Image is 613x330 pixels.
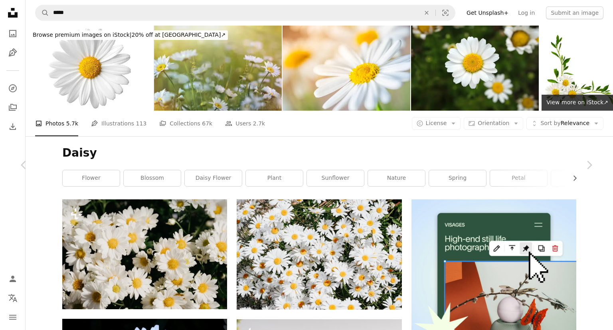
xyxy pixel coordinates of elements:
img: a bunch of white flowers with yellow centers [62,199,227,309]
span: Browse premium images on iStock | [33,32,131,38]
span: Sort by [540,120,560,126]
a: Explore [5,80,21,96]
button: Menu [5,309,21,325]
form: Find visuals sitewide [35,5,455,21]
a: Get Unsplash+ [462,6,513,19]
span: Orientation [478,120,509,126]
a: daisy flower [185,170,242,186]
a: Collections [5,99,21,115]
a: Collections 67k [159,111,212,136]
a: spring [429,170,486,186]
span: 67k [202,119,212,128]
a: View more on iStock↗ [542,95,613,111]
a: Photos [5,26,21,42]
a: Download History [5,119,21,135]
span: Relevance [540,119,589,127]
img: Daisy [411,26,539,111]
button: Submit an image [546,6,603,19]
a: Browse premium images on iStock|20% off at [GEOGRAPHIC_DATA]↗ [26,26,233,45]
button: Clear [418,5,435,20]
a: flowers [551,170,608,186]
a: blossom [124,170,181,186]
a: sunflower [307,170,364,186]
span: View more on iStock ↗ [546,99,608,105]
span: 113 [136,119,147,128]
img: selective and soft focus on daisies flowers, beautiful nature in spring, daisy flowers lit by sun... [154,26,282,111]
a: white daisy flowers during daytime [237,250,401,258]
a: flower [63,170,120,186]
button: Visual search [436,5,455,20]
h1: Daisy [62,146,576,160]
img: White Daisy with Yellow Center in Soft Focus and Warm Toned Background from Side View [283,26,410,111]
a: petal [490,170,547,186]
a: Users 2.7k [225,111,265,136]
a: Log in [513,6,540,19]
a: Illustrations 113 [91,111,146,136]
img: Daisy [26,26,153,111]
button: Language [5,290,21,306]
span: 2.7k [253,119,265,128]
a: plant [246,170,303,186]
span: 20% off at [GEOGRAPHIC_DATA] ↗ [33,32,225,38]
button: Search Unsplash [36,5,49,20]
button: Sort byRelevance [526,117,603,130]
img: white daisy flowers during daytime [237,199,401,309]
a: Next [565,127,613,203]
a: a bunch of white flowers with yellow centers [62,250,227,258]
a: nature [368,170,425,186]
button: Orientation [464,117,523,130]
a: Log in / Sign up [5,271,21,287]
a: Illustrations [5,45,21,61]
span: License [426,120,447,126]
button: License [412,117,461,130]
